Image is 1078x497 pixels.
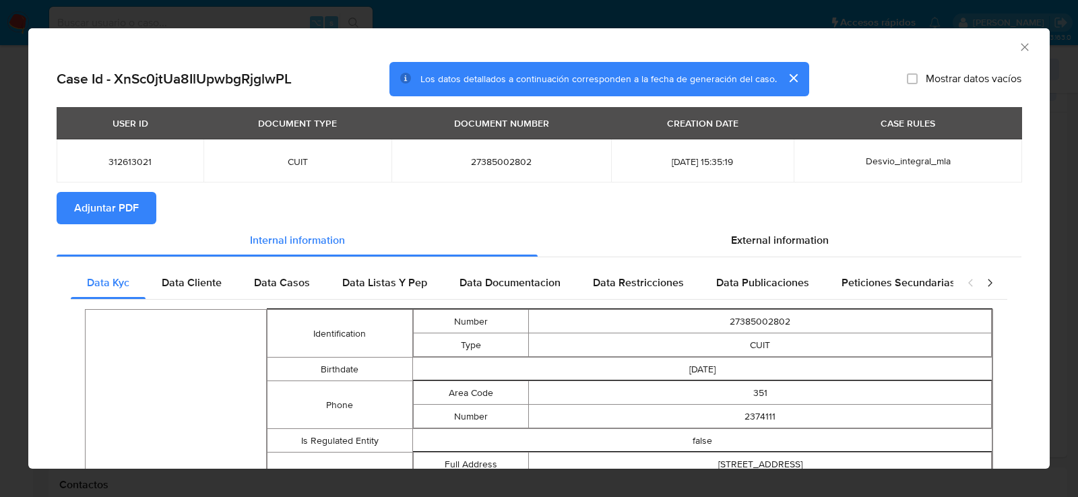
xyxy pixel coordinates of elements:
span: Data Cliente [162,275,222,290]
span: Adjuntar PDF [74,193,139,223]
td: CUIT [529,333,992,357]
td: false [412,429,992,453]
td: 351 [529,381,992,405]
span: Data Publicaciones [716,275,809,290]
span: Data Kyc [87,275,129,290]
td: Phone [267,381,412,429]
span: [DATE] 15:35:19 [627,156,778,168]
span: Data Casos [254,275,310,290]
td: Number [413,310,529,333]
div: closure-recommendation-modal [28,28,1050,469]
button: Adjuntar PDF [57,192,156,224]
td: 2374111 [529,405,992,428]
span: 27385002802 [408,156,595,168]
td: Identification [267,310,412,358]
span: CUIT [220,156,375,168]
span: Peticiones Secundarias [842,275,955,290]
span: 312613021 [73,156,187,168]
div: DOCUMENT TYPE [250,112,345,135]
div: USER ID [104,112,156,135]
span: Data Listas Y Pep [342,275,427,290]
div: CASE RULES [873,112,943,135]
td: Is Regulated Entity [267,429,412,453]
div: Detailed internal info [71,267,953,299]
span: Desvio_integral_mla [866,154,951,168]
span: Mostrar datos vacíos [926,72,1021,86]
td: Birthdate [267,358,412,381]
div: CREATION DATE [659,112,747,135]
span: Internal information [250,232,345,248]
input: Mostrar datos vacíos [907,73,918,84]
td: Full Address [413,453,529,476]
button: cerrar [777,62,809,94]
td: [DATE] [412,358,992,381]
td: Area Code [413,381,529,405]
td: [STREET_ADDRESS] [529,453,992,476]
span: Data Documentacion [459,275,561,290]
span: External information [731,232,829,248]
td: Number [413,405,529,428]
span: Data Restricciones [593,275,684,290]
td: Type [413,333,529,357]
div: Detailed info [57,224,1021,257]
h2: Case Id - XnSc0jtUa8IlUpwbgRjglwPL [57,70,292,88]
button: Cerrar ventana [1018,40,1030,53]
td: 27385002802 [529,310,992,333]
div: DOCUMENT NUMBER [446,112,557,135]
span: Los datos detallados a continuación corresponden a la fecha de generación del caso. [420,72,777,86]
